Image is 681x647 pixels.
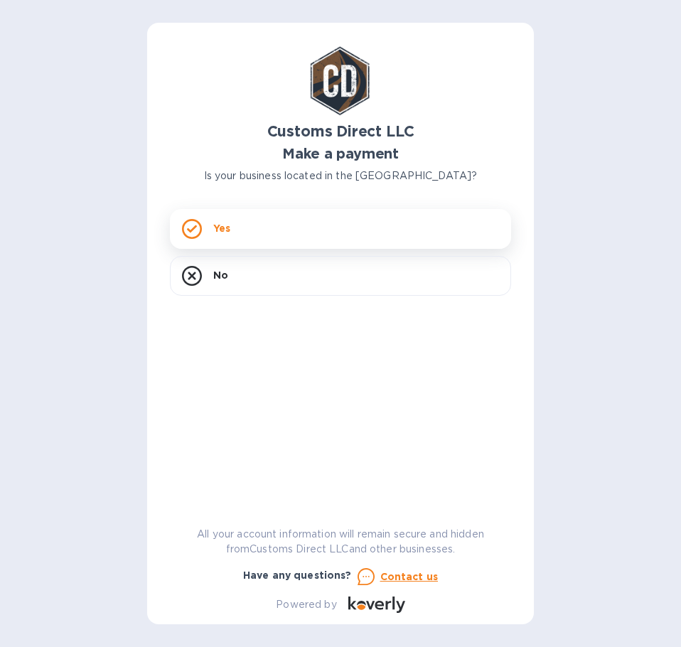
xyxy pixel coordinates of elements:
[267,122,414,140] b: Customs Direct LLC
[170,527,511,557] p: All your account information will remain secure and hidden from Customs Direct LLC and other busi...
[213,221,230,235] p: Yes
[170,146,511,162] h1: Make a payment
[380,571,439,582] u: Contact us
[276,597,336,612] p: Powered by
[243,570,352,581] b: Have any questions?
[213,268,228,282] p: No
[170,169,511,183] p: Is your business located in the [GEOGRAPHIC_DATA]?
